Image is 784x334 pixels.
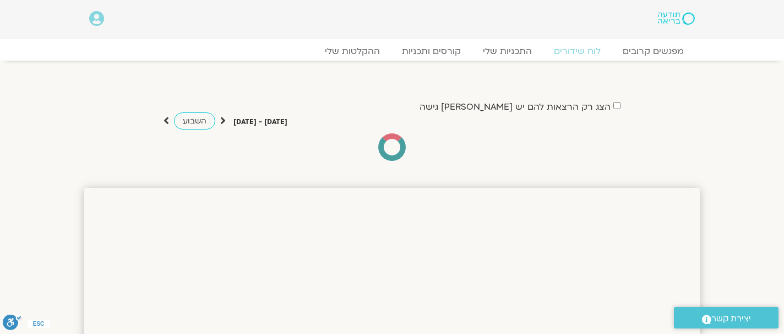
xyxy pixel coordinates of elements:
[420,102,611,112] label: הצג רק הרצאות להם יש [PERSON_NAME] גישה
[174,112,215,130] a: השבוע
[314,46,391,57] a: ההקלטות שלי
[391,46,472,57] a: קורסים ותכניות
[89,46,695,57] nav: Menu
[543,46,612,57] a: לוח שידורים
[233,116,287,128] p: [DATE] - [DATE]
[612,46,695,57] a: מפגשים קרובים
[674,307,778,328] a: יצירת קשר
[711,311,751,326] span: יצירת קשר
[183,116,206,126] span: השבוע
[472,46,543,57] a: התכניות שלי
